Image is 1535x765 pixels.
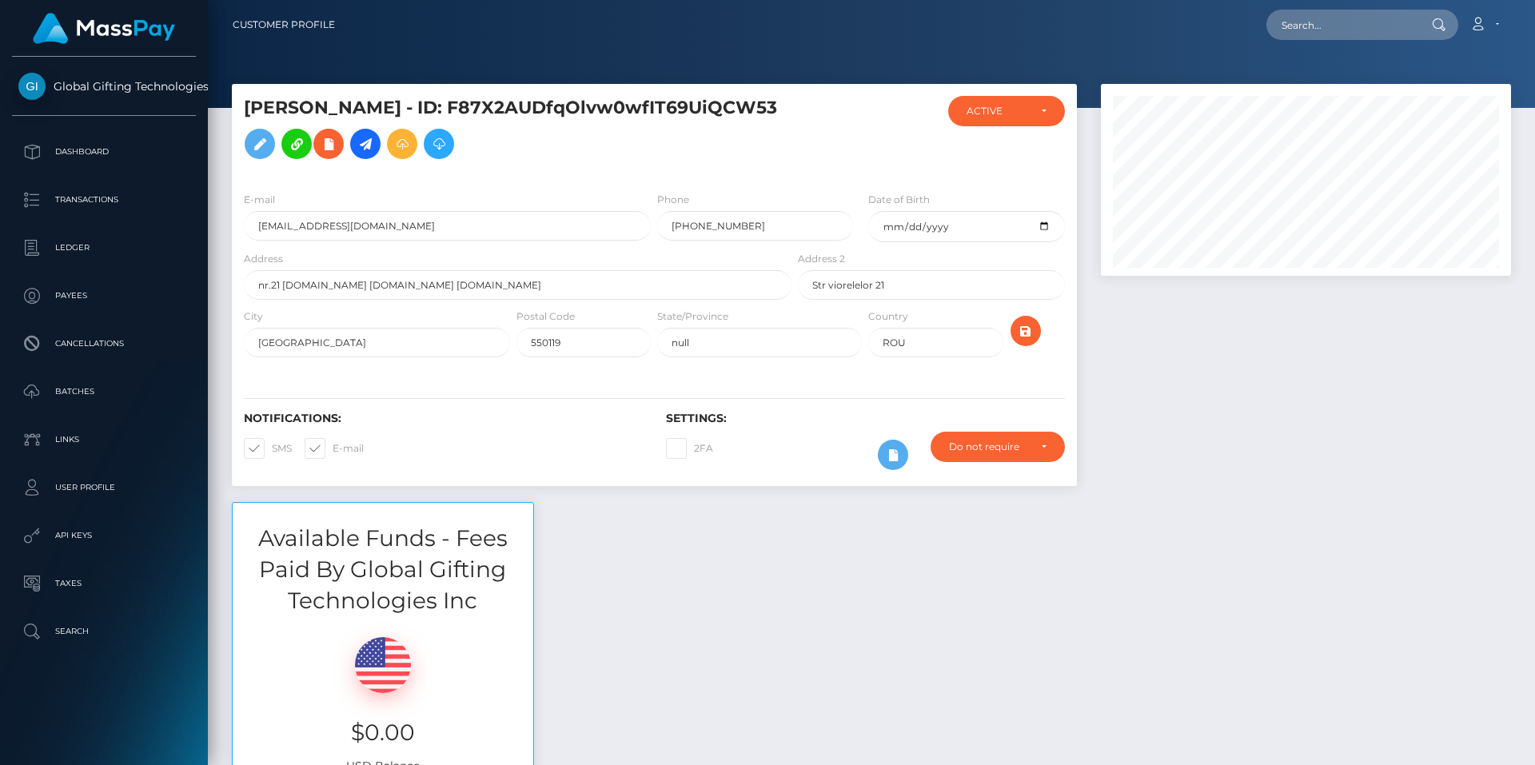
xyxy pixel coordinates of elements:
[12,564,196,604] a: Taxes
[12,132,196,172] a: Dashboard
[233,8,335,42] a: Customer Profile
[244,252,283,266] label: Address
[355,637,411,693] img: USD.png
[1266,10,1417,40] input: Search...
[666,438,713,459] label: 2FA
[12,180,196,220] a: Transactions
[948,96,1065,126] button: ACTIVE
[18,73,46,100] img: Global Gifting Technologies Inc
[18,236,189,260] p: Ledger
[18,140,189,164] p: Dashboard
[12,612,196,651] a: Search
[18,572,189,596] p: Taxes
[18,620,189,643] p: Search
[12,420,196,460] a: Links
[18,380,189,404] p: Batches
[798,252,845,266] label: Address 2
[18,188,189,212] p: Transactions
[657,309,728,324] label: State/Province
[244,438,292,459] label: SMS
[305,438,364,459] label: E-mail
[12,228,196,268] a: Ledger
[657,193,689,207] label: Phone
[516,309,575,324] label: Postal Code
[12,468,196,508] a: User Profile
[18,284,189,308] p: Payees
[18,332,189,356] p: Cancellations
[12,516,196,556] a: API Keys
[12,276,196,316] a: Payees
[18,428,189,452] p: Links
[244,309,263,324] label: City
[244,193,275,207] label: E-mail
[666,412,1064,425] h6: Settings:
[931,432,1065,462] button: Do not require
[245,717,521,748] h3: $0.00
[868,193,930,207] label: Date of Birth
[967,105,1028,118] div: ACTIVE
[12,324,196,364] a: Cancellations
[233,523,533,617] h3: Available Funds - Fees Paid By Global Gifting Technologies Inc
[949,440,1028,453] div: Do not require
[350,129,381,159] a: Initiate Payout
[18,476,189,500] p: User Profile
[244,412,642,425] h6: Notifications:
[12,372,196,412] a: Batches
[18,524,189,548] p: API Keys
[33,13,175,44] img: MassPay Logo
[244,96,783,167] h5: [PERSON_NAME] - ID: F87X2AUDfqOlvw0wfIT69UiQCW53
[868,309,908,324] label: Country
[12,79,196,94] span: Global Gifting Technologies Inc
